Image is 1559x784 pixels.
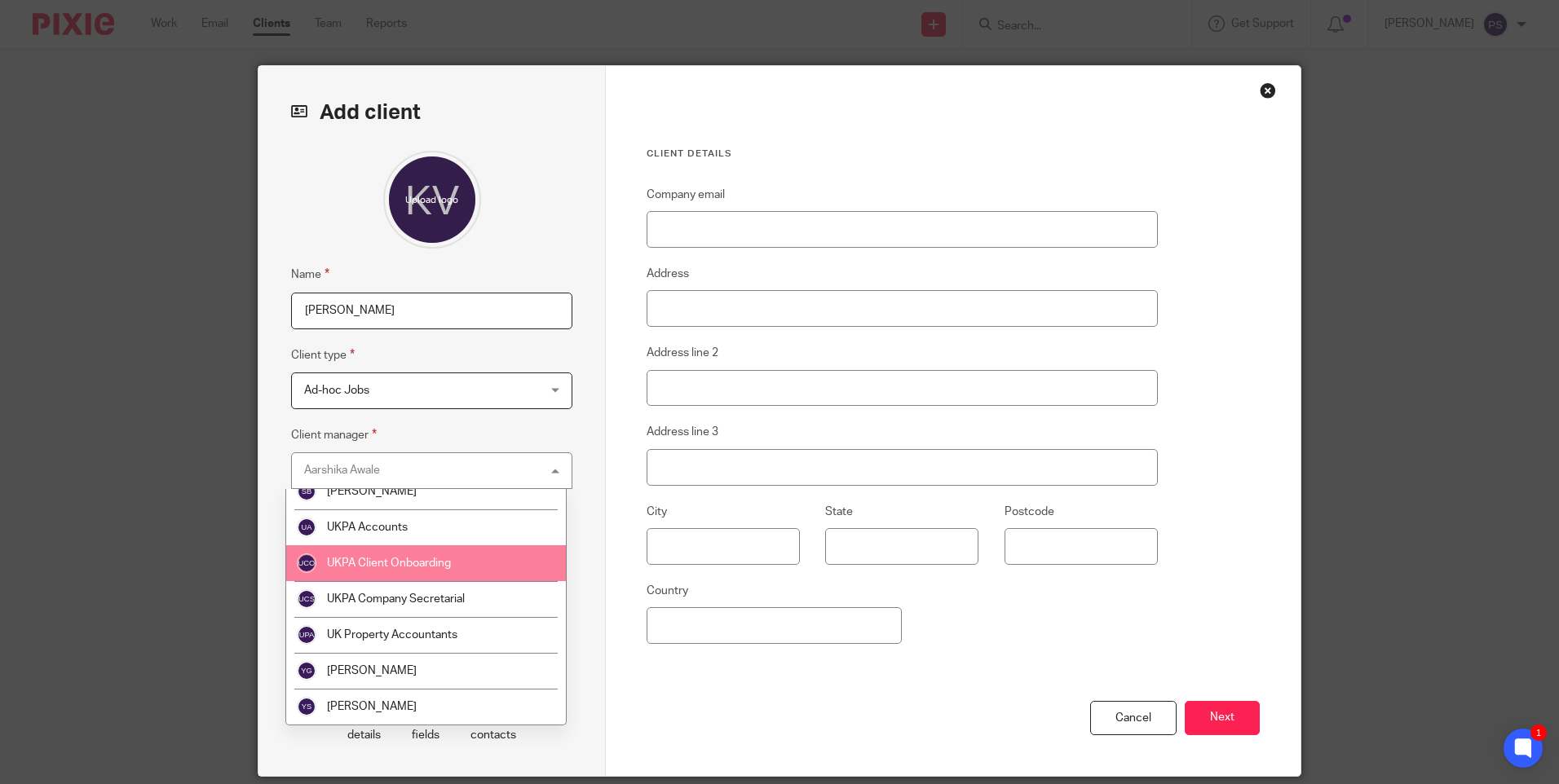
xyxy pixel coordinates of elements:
[647,504,667,520] label: City
[327,629,457,641] span: UK Property Accountants
[647,187,725,203] label: Company email
[405,711,446,744] p: Custom fields
[297,553,316,573] img: svg%3E
[647,424,718,440] label: Address line 3
[304,385,369,396] span: Ad-hoc Jobs
[647,583,688,599] label: Country
[1090,701,1177,736] div: Cancel
[297,518,316,537] img: svg%3E
[327,593,465,605] span: UKPA Company Secretarial
[327,665,417,676] span: [PERSON_NAME]
[291,265,329,284] label: Name
[327,522,408,533] span: UKPA Accounts
[297,482,316,501] img: svg%3E
[470,711,516,744] p: Client contacts
[327,486,417,497] span: [PERSON_NAME]
[647,345,718,361] label: Address line 2
[297,589,316,609] img: svg%3E
[1530,725,1547,741] div: 1
[1185,701,1260,736] button: Next
[1260,82,1276,99] div: Close this dialog window
[825,504,853,520] label: State
[327,557,451,569] span: UKPA Client Onboarding
[297,661,316,680] img: svg%3E
[347,711,381,744] p: Client details
[647,148,1158,161] h3: Client details
[327,701,417,712] span: [PERSON_NAME]
[291,99,572,126] h2: Add client
[647,266,689,282] label: Address
[1005,504,1054,520] label: Postcode
[297,697,316,716] img: svg%3E
[297,625,316,645] img: svg%3E
[291,346,355,364] label: Client type
[291,425,377,444] label: Client manager
[304,465,380,476] div: Aarshika Awale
